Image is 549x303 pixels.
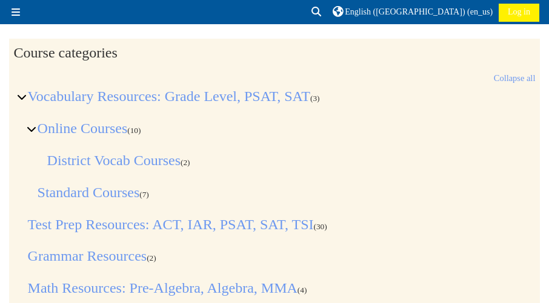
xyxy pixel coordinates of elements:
[181,158,190,167] span: Number of courses
[494,73,536,83] a: Collapse all
[313,222,327,231] span: Number of courses
[310,94,320,103] span: Number of courses
[28,248,147,264] a: Grammar Resources
[38,120,128,136] a: Online Courses
[345,7,493,16] span: English ([GEOGRAPHIC_DATA]) ‎(en_us)‎
[147,253,156,262] span: Number of courses
[139,190,149,199] span: Number of courses
[298,285,307,295] span: Number of courses
[47,152,181,168] a: District Vocab Courses
[333,4,493,21] a: English ([GEOGRAPHIC_DATA]) ‎(en_us)‎
[127,126,141,135] span: Number of courses
[28,280,298,296] a: Math Resources: Pre-Algebra, Algebra, MMA
[28,217,314,232] a: Test Prep Resources: ACT, IAR, PSAT, SAT, TSI
[499,4,539,22] a: Log in
[38,184,140,200] a: Standard Courses
[28,88,310,104] a: Vocabulary Resources: Grade Level, PSAT, SAT
[14,44,536,62] h2: Course categories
